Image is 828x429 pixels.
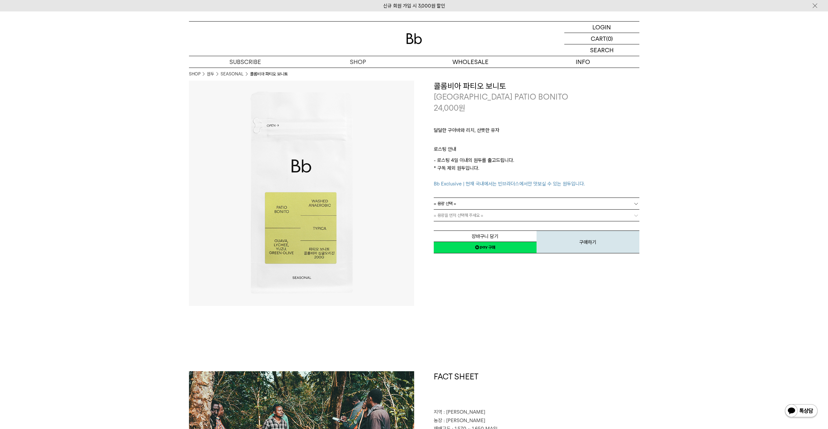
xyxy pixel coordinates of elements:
a: 새창 [434,242,537,253]
span: : [PERSON_NAME] [444,418,485,423]
h3: 콜롬비아 파티오 보니토 [434,81,639,92]
a: 신규 회원 가입 시 3,000원 할인 [383,3,445,9]
p: (0) [606,33,613,44]
h1: FACT SHEET [434,371,639,408]
span: = 용량 선택 = [434,198,456,209]
li: 콜롬비아 파티오 보니토 [250,71,288,77]
a: LOGIN [564,22,639,33]
p: 달달한 구아바와 리치, 산뜻한 유자 [434,126,639,137]
button: 장바구니 담기 [434,230,537,242]
span: Bb Exclusive | 현재 국내에서는 빈브라더스에서만 맛보실 수 있는 원두입니다. [434,181,585,187]
p: CART [591,33,606,44]
p: 24,000 [434,103,465,114]
p: [GEOGRAPHIC_DATA] PATIO BONITO [434,91,639,103]
span: 농장 [434,418,442,423]
img: 콜롬비아 파티오 보니토 [189,81,414,306]
p: 로스팅 안내 [434,145,639,156]
a: SHOP [302,56,414,68]
p: WHOLESALE [414,56,527,68]
img: 로고 [406,33,422,44]
span: 원 [459,103,465,113]
img: 카카오톡 채널 1:1 채팅 버튼 [784,404,818,419]
a: SEASONAL [221,71,243,77]
button: 구매하기 [537,230,639,253]
p: LOGIN [592,22,611,33]
span: : [PERSON_NAME] [444,409,485,415]
p: ㅤ [434,137,639,145]
a: SHOP [189,71,200,77]
p: - 로스팅 4일 이내의 원두를 출고드립니다. * 구독 제외 원두입니다. [434,156,639,188]
p: INFO [527,56,639,68]
span: = 용량을 먼저 선택해 주세요 = [434,210,483,221]
a: 원두 [207,71,214,77]
a: CART (0) [564,33,639,44]
span: 지역 [434,409,442,415]
a: SUBSCRIBE [189,56,302,68]
p: SEARCH [590,44,614,56]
